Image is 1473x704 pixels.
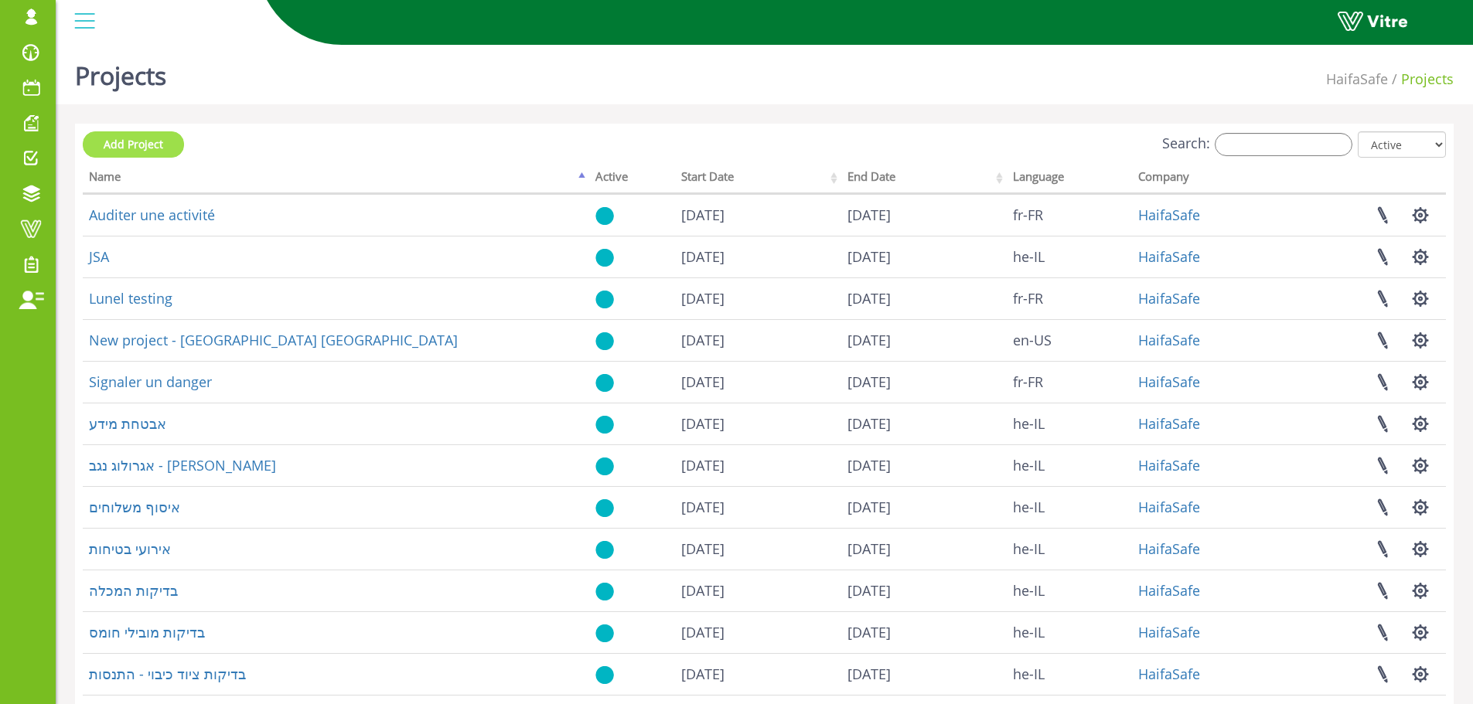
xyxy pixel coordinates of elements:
a: איסוף משלוחים [89,498,180,516]
td: he-IL [1007,403,1132,444]
a: בדיקות ציוד כיבוי - התנסות [89,665,246,683]
td: he-IL [1007,653,1132,695]
td: [DATE] [841,403,1007,444]
td: [DATE] [675,611,840,653]
img: yes [595,373,614,393]
td: [DATE] [841,528,1007,570]
span: Add Project [104,137,163,151]
td: he-IL [1007,570,1132,611]
a: Add Project [83,131,184,158]
td: [DATE] [841,236,1007,277]
a: HaifaSafe [1138,247,1200,266]
th: Active [589,165,675,194]
td: [DATE] [841,361,1007,403]
a: HaifaSafe [1138,331,1200,349]
a: Signaler un danger [89,372,212,391]
td: fr-FR [1007,194,1132,236]
img: yes [595,624,614,643]
td: [DATE] [841,486,1007,528]
img: yes [595,248,614,267]
a: HaifaSafe [1138,414,1200,433]
a: HaifaSafe [1138,456,1200,474]
a: JSA [89,247,109,266]
img: yes [595,457,614,476]
label: Search: [1162,133,1352,156]
input: Search: [1215,133,1352,156]
img: yes [595,665,614,685]
a: בדיקות המכלה [89,581,178,600]
td: [DATE] [841,277,1007,319]
li: Projects [1388,70,1454,90]
td: [DATE] [675,444,840,486]
a: אגרולוג נגב - [PERSON_NAME] [89,456,276,474]
td: [DATE] [675,236,840,277]
td: [DATE] [841,570,1007,611]
img: yes [595,415,614,434]
td: [DATE] [841,194,1007,236]
td: [DATE] [841,444,1007,486]
img: yes [595,582,614,601]
td: fr-FR [1007,361,1132,403]
a: HaifaSafe [1138,206,1200,224]
td: he-IL [1007,236,1132,277]
td: [DATE] [675,194,840,236]
a: אבטחת מידע [89,414,166,433]
td: [DATE] [841,319,1007,361]
td: he-IL [1007,444,1132,486]
td: he-IL [1007,486,1132,528]
a: HaifaSafe [1138,372,1200,391]
td: [DATE] [675,361,840,403]
a: Lunel testing [89,289,172,308]
a: Auditer une activité [89,206,215,224]
td: [DATE] [675,528,840,570]
td: [DATE] [675,277,840,319]
td: [DATE] [675,403,840,444]
th: Company [1132,165,1275,194]
td: [DATE] [675,486,840,528]
td: he-IL [1007,611,1132,653]
a: אירועי בטיחות [89,539,171,558]
td: [DATE] [675,570,840,611]
a: HaifaSafe [1138,539,1200,558]
a: HaifaSafe [1138,623,1200,641]
th: Language [1007,165,1132,194]
th: Start Date: activate to sort column ascending [675,165,840,194]
a: New project - [GEOGRAPHIC_DATA] [GEOGRAPHIC_DATA] [89,331,458,349]
td: he-IL [1007,528,1132,570]
h1: Projects [75,39,166,104]
a: HaifaSafe [1138,665,1200,683]
td: [DATE] [675,319,840,361]
img: yes [595,540,614,559]
th: End Date: activate to sort column ascending [841,165,1007,194]
a: HaifaSafe [1138,581,1200,600]
img: yes [595,332,614,351]
td: fr-FR [1007,277,1132,319]
img: yes [595,206,614,226]
td: [DATE] [841,653,1007,695]
th: Name: activate to sort column descending [83,165,589,194]
td: en-US [1007,319,1132,361]
td: [DATE] [675,653,840,695]
a: HaifaSafe [1138,289,1200,308]
td: [DATE] [841,611,1007,653]
a: בדיקות מובילי חומס [89,623,205,641]
a: HaifaSafe [1326,70,1388,88]
img: yes [595,290,614,309]
img: yes [595,498,614,518]
a: HaifaSafe [1138,498,1200,516]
